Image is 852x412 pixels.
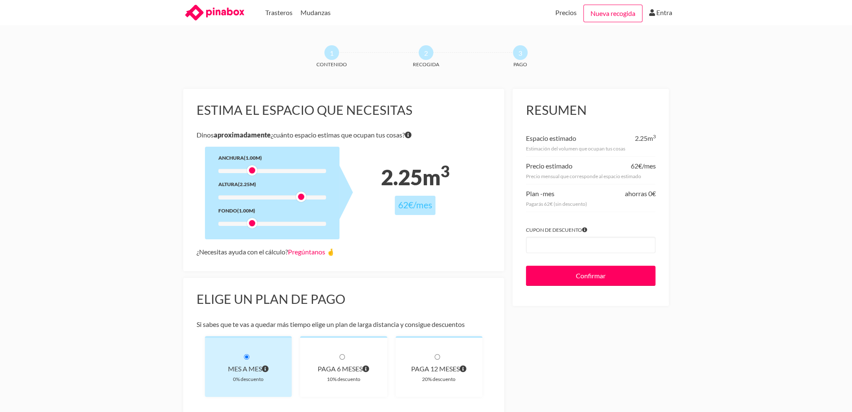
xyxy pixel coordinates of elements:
span: 3 [513,45,528,60]
a: Nueva recogida [583,5,642,22]
div: Espacio estimado [526,132,576,144]
span: m [422,164,449,190]
span: Pagas cada 12 meses por el volumen que ocupan tus cosas. El precio incluye el descuento de 20% y ... [460,363,466,375]
input: Confirmar [526,266,655,286]
span: 62€ [398,200,413,210]
span: Recogida [395,60,458,69]
iframe: Chat Widget [702,305,852,412]
label: Cupon de descuento [526,225,655,234]
div: Plan - [526,188,554,200]
div: Pagarás 62€ (sin descuento) [526,200,655,208]
span: 2.25 [634,134,647,142]
span: /mes [413,200,432,210]
p: Dinos ¿cuánto espacio estimas que ocupan tus cosas? [197,129,491,141]
sup: 3 [440,162,449,181]
span: (2.25m) [238,181,256,187]
div: 20% descuento [409,375,469,383]
span: /mes [642,162,655,170]
span: Contenido [300,60,363,69]
span: 62€ [630,162,642,170]
span: 2.25 [381,164,422,190]
b: aproximadamente [214,131,271,139]
div: ¿Necesitas ayuda con el cálculo? [197,246,491,258]
span: 2 [419,45,433,60]
div: paga 6 meses [313,363,374,375]
div: Anchura [218,153,326,162]
div: Estimación del volumen que ocupan tus cosas [526,144,655,153]
a: Pregúntanos 🤞 [288,248,335,256]
span: m [647,134,655,142]
span: (1.00m) [237,207,255,214]
div: Precio estimado [526,160,572,172]
div: Precio mensual que corresponde al espacio estimado [526,172,655,181]
div: 0% descuento [218,375,279,383]
div: ahorras 0€ [624,188,655,200]
span: Si tienes dudas sobre volumen exacto de tus cosas no te preocupes porque nuestro equipo te dirá e... [405,129,412,141]
div: paga 12 meses [409,363,469,375]
span: Pagas al principio de cada mes por el volumen que ocupan tus cosas. A diferencia de otros planes ... [262,363,269,375]
div: 10% descuento [313,375,374,383]
div: Fondo [218,206,326,215]
div: Mes a mes [218,363,279,375]
h3: Elige un plan de pago [197,291,491,307]
sup: 3 [653,133,655,140]
span: 1 [324,45,339,60]
p: Si sabes que te vas a quedar más tiempo elige un plan de larga distancia y consigue descuentos [197,319,491,330]
span: (1.00m) [244,155,262,161]
span: Si tienes algún cupón introdúcelo para aplicar el descuento [582,225,587,234]
span: mes [543,189,554,197]
div: Altura [218,180,326,189]
h3: Estima el espacio que necesitas [197,102,491,118]
h3: Resumen [526,102,655,118]
span: Pagas cada 6 meses por el volumen que ocupan tus cosas. El precio incluye el descuento de 10% y e... [363,363,369,375]
span: Pago [489,60,552,69]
